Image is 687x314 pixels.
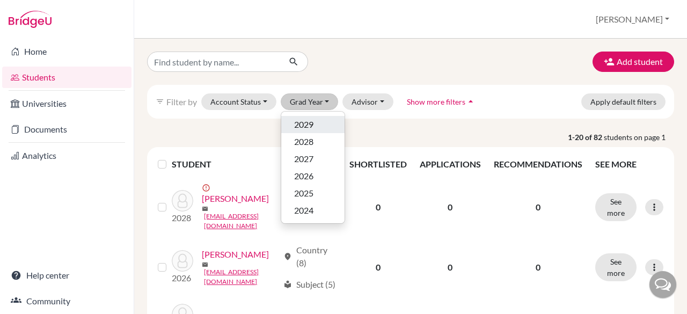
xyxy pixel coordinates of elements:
[202,192,269,205] a: [PERSON_NAME]
[166,97,197,107] span: Filter by
[283,280,292,289] span: local_library
[9,11,52,28] img: Bridge-U
[342,93,393,110] button: Advisor
[294,170,313,182] span: 2026
[593,52,674,72] button: Add student
[494,201,582,214] p: 0
[413,151,487,177] th: APPLICATIONS
[568,132,604,143] strong: 1-20 of 82
[294,187,313,200] span: 2025
[2,93,131,114] a: Universities
[591,9,674,30] button: [PERSON_NAME]
[281,202,345,219] button: 2024
[2,145,131,166] a: Analytics
[343,237,413,297] td: 0
[294,118,313,131] span: 2029
[294,152,313,165] span: 2027
[202,206,208,212] span: mail
[202,184,213,192] span: error_outline
[172,272,193,284] p: 2026
[343,151,413,177] th: SHORTLISTED
[172,190,193,211] img: Acharya, Dipesh
[2,67,131,88] a: Students
[465,96,476,107] i: arrow_drop_up
[202,261,208,268] span: mail
[2,265,131,286] a: Help center
[595,253,637,281] button: See more
[294,204,313,217] span: 2024
[413,177,487,237] td: 0
[281,150,345,167] button: 2027
[2,290,131,312] a: Community
[343,177,413,237] td: 0
[172,250,193,272] img: Agasti, Aarya
[281,133,345,150] button: 2028
[277,151,343,177] th: PROFILE
[201,93,276,110] button: Account Status
[172,151,276,177] th: STUDENT
[281,93,339,110] button: Grad Year
[202,248,269,261] a: [PERSON_NAME]
[487,151,589,177] th: RECOMMENDATIONS
[281,167,345,185] button: 2026
[172,211,193,224] p: 2028
[589,151,670,177] th: SEE MORE
[595,193,637,221] button: See more
[407,97,465,106] span: Show more filters
[604,132,674,143] span: students on page 1
[2,119,131,140] a: Documents
[283,244,337,269] div: Country (8)
[283,278,335,291] div: Subject (5)
[283,252,292,261] span: location_on
[147,52,280,72] input: Find student by name...
[294,135,313,148] span: 2028
[413,237,487,297] td: 0
[281,111,345,224] div: Grad Year
[204,211,278,231] a: [EMAIL_ADDRESS][DOMAIN_NAME]
[494,261,582,274] p: 0
[2,41,131,62] a: Home
[398,93,485,110] button: Show more filtersarrow_drop_up
[281,116,345,133] button: 2029
[204,267,278,287] a: [EMAIL_ADDRESS][DOMAIN_NAME]
[156,97,164,106] i: filter_list
[24,8,46,17] span: Help
[281,185,345,202] button: 2025
[581,93,666,110] button: Apply default filters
